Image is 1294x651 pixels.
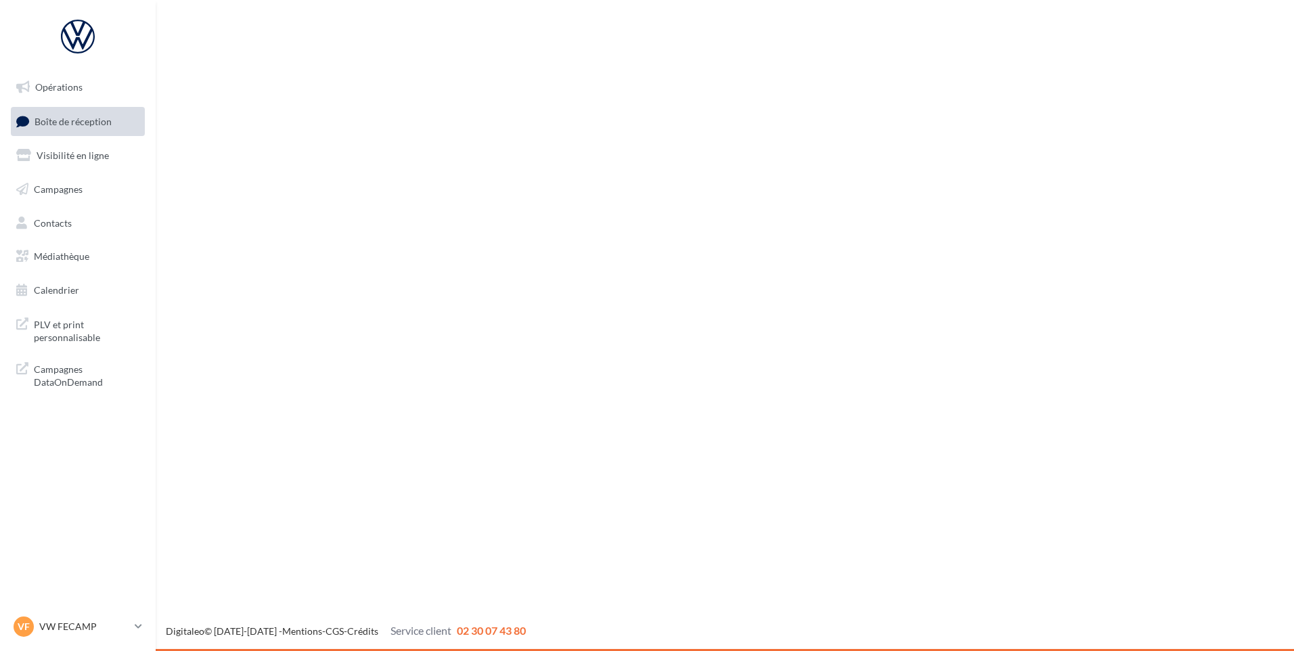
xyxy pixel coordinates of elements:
span: Boîte de réception [35,115,112,127]
a: Campagnes [8,175,148,204]
span: PLV et print personnalisable [34,315,139,344]
a: Calendrier [8,276,148,305]
span: Visibilité en ligne [37,150,109,161]
a: Crédits [347,625,378,637]
a: CGS [326,625,344,637]
a: Mentions [282,625,322,637]
span: Campagnes [34,183,83,195]
span: © [DATE]-[DATE] - - - [166,625,526,637]
span: Contacts [34,217,72,228]
a: Boîte de réception [8,107,148,136]
a: PLV et print personnalisable [8,310,148,350]
a: Campagnes DataOnDemand [8,355,148,395]
span: 02 30 07 43 80 [457,624,526,637]
a: Opérations [8,73,148,102]
span: Campagnes DataOnDemand [34,360,139,389]
span: Service client [391,624,451,637]
a: VF VW FECAMP [11,614,145,639]
span: VF [18,620,30,633]
span: Calendrier [34,284,79,296]
a: Visibilité en ligne [8,141,148,170]
p: VW FECAMP [39,620,129,633]
a: Médiathèque [8,242,148,271]
span: Opérations [35,81,83,93]
a: Digitaleo [166,625,204,637]
span: Médiathèque [34,250,89,262]
a: Contacts [8,209,148,238]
